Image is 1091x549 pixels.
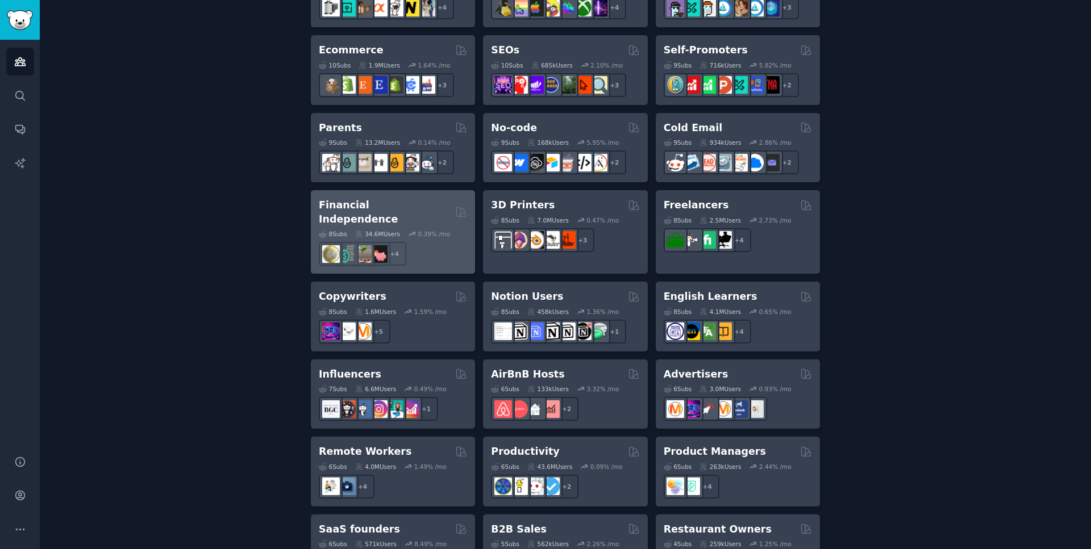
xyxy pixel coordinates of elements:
[319,385,347,393] div: 7 Sub s
[418,61,451,69] div: 1.64 % /mo
[491,463,519,471] div: 6 Sub s
[667,231,684,249] img: forhire
[355,540,397,548] div: 571k Users
[698,322,716,340] img: language_exchange
[319,121,362,135] h2: Parents
[664,61,692,69] div: 9 Sub s
[402,154,419,171] img: parentsofmultiples
[414,308,447,316] div: 1.59 % /mo
[338,245,356,263] img: FinancialPlanning
[558,231,576,249] img: FixMyPrint
[542,154,560,171] img: Airtable
[527,308,569,316] div: 458k Users
[418,139,451,146] div: 0.14 % /mo
[746,400,764,418] img: googleads
[667,322,684,340] img: languagelearning
[682,231,700,249] img: freelance_forhire
[698,76,716,94] img: selfpromotion
[367,320,390,343] div: + 5
[322,477,340,495] img: RemoteJobs
[730,76,748,94] img: alphaandbetausers
[354,76,372,94] img: Etsy
[319,445,411,459] h2: Remote Workers
[699,385,741,393] div: 3.0M Users
[510,477,528,495] img: lifehacks
[338,400,356,418] img: socialmedia
[699,540,741,548] div: 259k Users
[319,540,347,548] div: 6 Sub s
[494,400,512,418] img: airbnb_hosts
[696,475,719,498] div: + 4
[574,76,592,94] img: GoogleSearchConsole
[351,475,374,498] div: + 4
[491,290,563,304] h2: Notion Users
[319,198,451,226] h2: Financial Independence
[527,463,572,471] div: 43.6M Users
[775,150,799,174] div: + 2
[510,400,528,418] img: AirBnBHosts
[526,154,544,171] img: NoCodeSaaS
[558,322,576,340] img: AskNotion
[491,385,519,393] div: 6 Sub s
[355,385,397,393] div: 6.6M Users
[574,322,592,340] img: BestNotionTemplates
[386,154,403,171] img: NewParents
[319,367,381,382] h2: Influencers
[494,477,512,495] img: LifeProTips
[359,61,400,69] div: 1.9M Users
[682,400,700,418] img: SEO
[682,322,700,340] img: EnglishLearning
[664,43,748,57] h2: Self-Promoters
[491,367,564,382] h2: AirBnB Hosts
[590,322,607,340] img: NotionPromote
[526,322,544,340] img: FreeNotionTemplates
[664,522,772,537] h2: Restaurant Owners
[558,76,576,94] img: Local_SEO
[590,61,623,69] div: 2.10 % /mo
[402,76,419,94] img: ecommercemarketing
[355,463,397,471] div: 4.0M Users
[491,198,555,212] h2: 3D Printers
[542,322,560,340] img: NotionGeeks
[727,228,751,252] div: + 4
[759,308,792,316] div: 0.65 % /mo
[602,150,626,174] div: + 2
[667,400,684,418] img: marketing
[414,540,447,548] div: 8.49 % /mo
[526,400,544,418] img: rentalproperties
[667,76,684,94] img: AppIdeas
[699,308,741,316] div: 4.1M Users
[664,198,729,212] h2: Freelancers
[714,154,732,171] img: coldemail
[510,231,528,249] img: 3Dmodeling
[590,76,607,94] img: The_SEO
[322,245,340,263] img: UKPersonalFinance
[602,73,626,97] div: + 3
[762,76,780,94] img: TestMyApp
[558,154,576,171] img: nocodelowcode
[664,216,692,224] div: 8 Sub s
[319,290,386,304] h2: Copywriters
[667,154,684,171] img: sales
[714,400,732,418] img: advertising
[759,216,792,224] div: 2.73 % /mo
[319,139,347,146] div: 9 Sub s
[664,385,692,393] div: 6 Sub s
[587,540,619,548] div: 2.26 % /mo
[319,308,347,316] div: 8 Sub s
[510,154,528,171] img: webflow
[531,61,573,69] div: 685k Users
[355,139,400,146] div: 13.2M Users
[414,463,447,471] div: 1.49 % /mo
[587,308,619,316] div: 1.36 % /mo
[526,477,544,495] img: productivity
[354,322,372,340] img: content_marketing
[430,73,454,97] div: + 3
[746,76,764,94] img: betatests
[730,154,748,171] img: b2b_sales
[759,540,792,548] div: 1.25 % /mo
[491,216,519,224] div: 8 Sub s
[759,61,792,69] div: 5.82 % /mo
[682,154,700,171] img: Emailmarketing
[414,397,438,421] div: + 1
